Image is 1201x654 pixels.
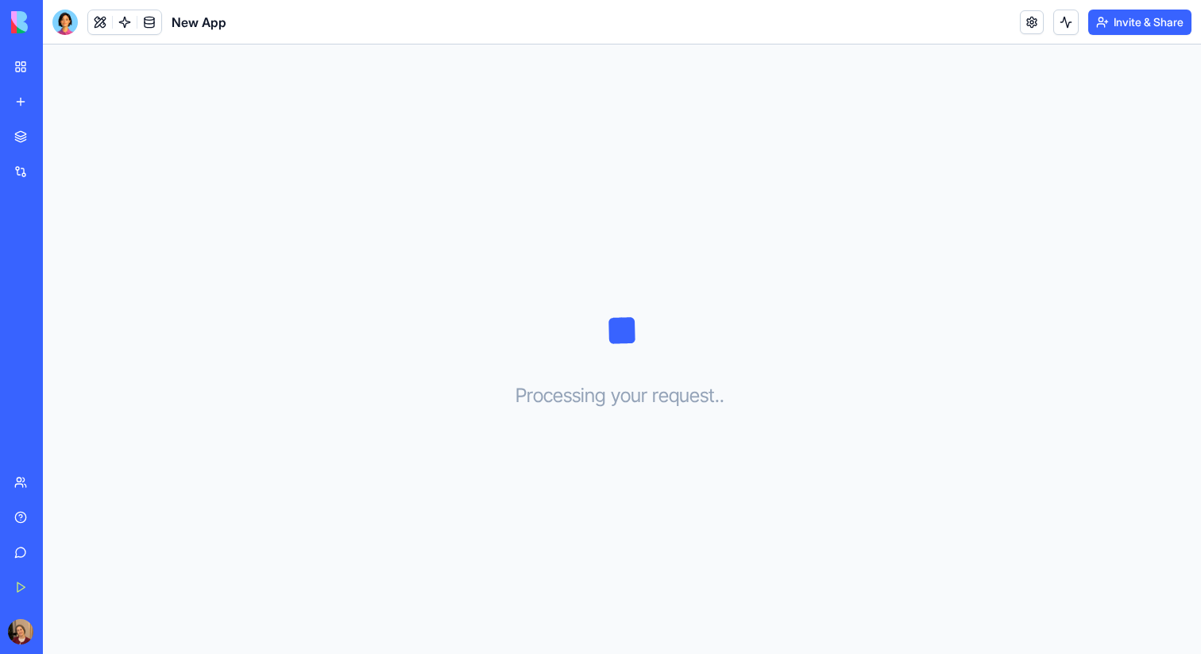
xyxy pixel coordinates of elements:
span: . [715,383,720,408]
span: . [720,383,724,408]
h3: Processing your request [516,383,729,408]
button: Invite & Share [1088,10,1191,35]
img: ACg8ocJRIDT7cNZee_TooWGnB7YX4EvKNN1fbsqnOOO89ymTG0i3Hdg=s96-c [8,619,33,644]
span: New App [172,13,226,32]
img: logo [11,11,110,33]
